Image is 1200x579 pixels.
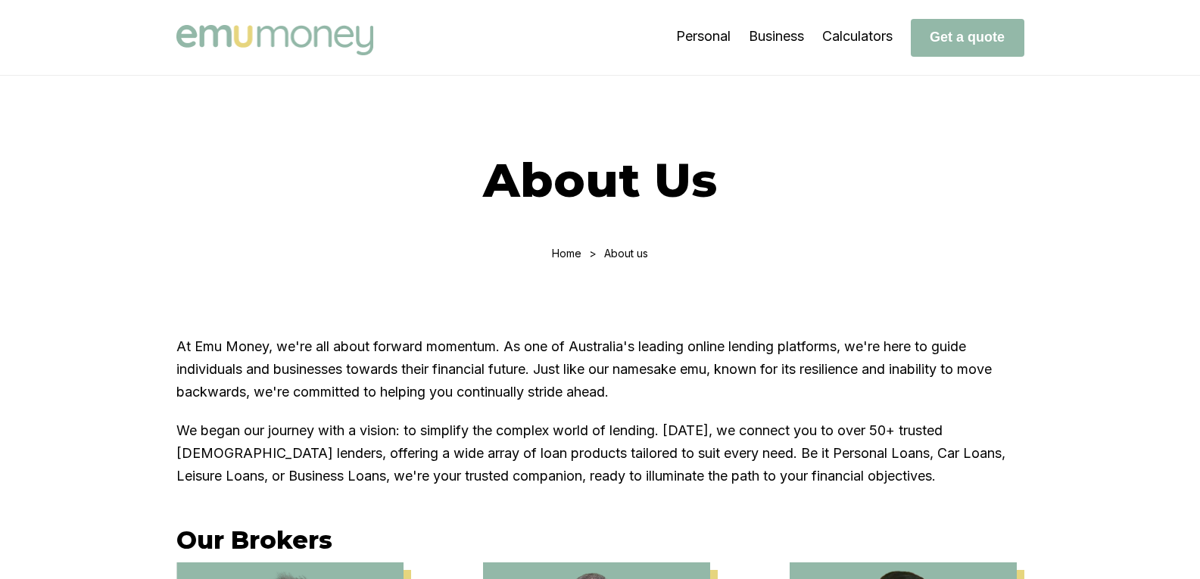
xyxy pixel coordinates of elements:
p: At Emu Money, we're all about forward momentum. As one of Australia's leading online lending plat... [176,335,1024,403]
button: Get a quote [911,19,1024,57]
div: About us [604,247,648,260]
img: Emu Money logo [176,25,373,55]
p: We began our journey with a vision: to simplify the complex world of lending. [DATE], we connect ... [176,419,1024,487]
a: Home [552,247,581,260]
h3: Our Brokers [176,525,1024,555]
div: > [589,247,597,260]
a: Get a quote [911,29,1024,45]
h1: About Us [176,151,1024,209]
